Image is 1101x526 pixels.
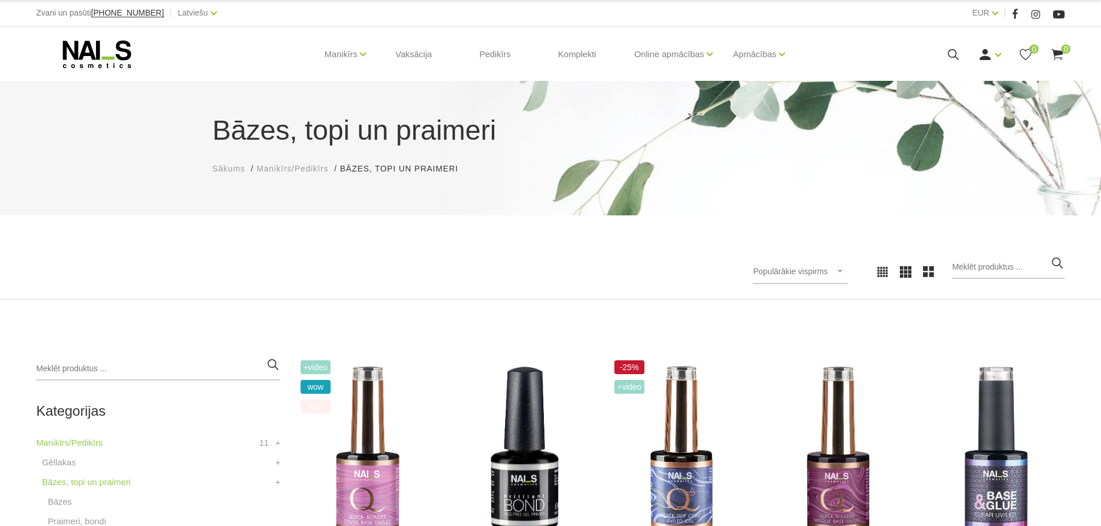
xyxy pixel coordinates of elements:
[386,27,441,82] a: Vaksācija
[213,163,246,175] a: Sākums
[1050,47,1065,62] a: 0
[36,404,280,419] h2: Kategorijas
[952,256,1065,279] input: Meklēt produktus ...
[549,27,606,82] a: Komplekti
[42,475,131,489] a: Bāzes, topi un praimeri
[48,495,72,509] a: Bāzes
[275,436,280,450] a: +
[91,9,164,17] a: [PHONE_NUMBER]
[301,400,331,413] span: top
[213,110,889,151] h1: Bāzes, topi un praimeri
[340,163,469,175] li: Bāzes, topi un praimeri
[259,436,269,450] span: 11
[1004,6,1006,20] span: |
[634,31,704,77] a: Online apmācības
[1029,44,1039,54] span: 0
[325,31,358,77] a: Manikīrs
[753,267,828,276] span: Populārākie vispirms
[275,475,280,489] a: +
[36,6,164,20] div: Zvani un pasūti
[614,380,644,394] span: +Video
[91,8,164,17] span: [PHONE_NUMBER]
[257,163,328,175] a: Manikīrs/Pedikīrs
[614,360,644,374] span: -25%
[972,6,989,20] a: EUR
[1061,44,1070,54] span: 0
[178,6,208,20] a: Latviešu
[42,456,76,469] a: Gēllakas
[257,164,328,173] span: Manikīrs/Pedikīrs
[170,6,172,20] span: |
[1018,47,1033,62] a: 0
[275,456,280,469] a: +
[733,31,776,77] a: Apmācības
[470,27,520,82] a: Pedikīrs
[36,436,103,450] a: Manikīrs/Pedikīrs
[301,380,331,394] span: wow
[301,360,331,374] span: +Video
[36,357,280,380] input: Meklēt produktus ...
[213,164,246,173] span: Sākums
